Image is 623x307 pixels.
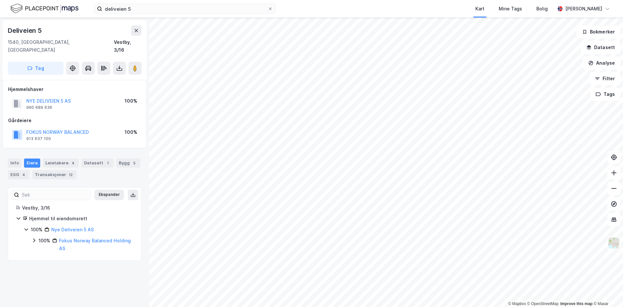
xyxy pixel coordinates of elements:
[581,41,620,54] button: Datasett
[583,57,620,70] button: Analyse
[43,159,79,168] div: Leietakere
[59,238,131,251] a: Fokus Norway Balanced Holding AS
[608,237,620,249] img: Z
[10,3,79,14] img: logo.f888ab2527a4732fd821a326f86c7f29.svg
[565,5,602,13] div: [PERSON_NAME]
[527,301,559,306] a: OpenStreetMap
[102,4,268,14] input: Søk på adresse, matrikkel, gårdeiere, leietakere eller personer
[26,136,51,141] div: 913 637 100
[560,301,592,306] a: Improve this map
[8,38,114,54] div: 1540, [GEOGRAPHIC_DATA], [GEOGRAPHIC_DATA]
[51,227,94,232] a: Nye Deliveien 5 AS
[8,159,21,168] div: Info
[29,215,133,223] div: Hjemmel til eiendomsrett
[32,170,77,179] div: Transaksjoner
[94,190,124,200] button: Ekspander
[67,172,74,178] div: 12
[8,170,30,179] div: ESG
[131,160,138,166] div: 5
[536,5,548,13] div: Bolig
[22,204,133,212] div: Vestby, 3/16
[577,25,620,38] button: Bokmerker
[104,160,111,166] div: 1
[8,62,64,75] button: Tag
[31,226,43,234] div: 100%
[8,117,141,124] div: Gårdeiere
[475,5,484,13] div: Kart
[125,128,137,136] div: 100%
[589,72,620,85] button: Filter
[81,159,114,168] div: Datasett
[114,38,141,54] div: Vestby, 3/16
[8,25,43,36] div: Deliveien 5
[8,85,141,93] div: Hjemmelshaver
[590,88,620,101] button: Tags
[24,159,40,168] div: Eiere
[116,159,140,168] div: Bygg
[499,5,522,13] div: Mine Tags
[70,160,76,166] div: 4
[26,105,52,110] div: 990 689 636
[20,172,27,178] div: 4
[19,190,90,200] input: Søk
[125,97,137,105] div: 100%
[508,301,526,306] a: Mapbox
[591,276,623,307] iframe: Chat Widget
[39,237,50,245] div: 100%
